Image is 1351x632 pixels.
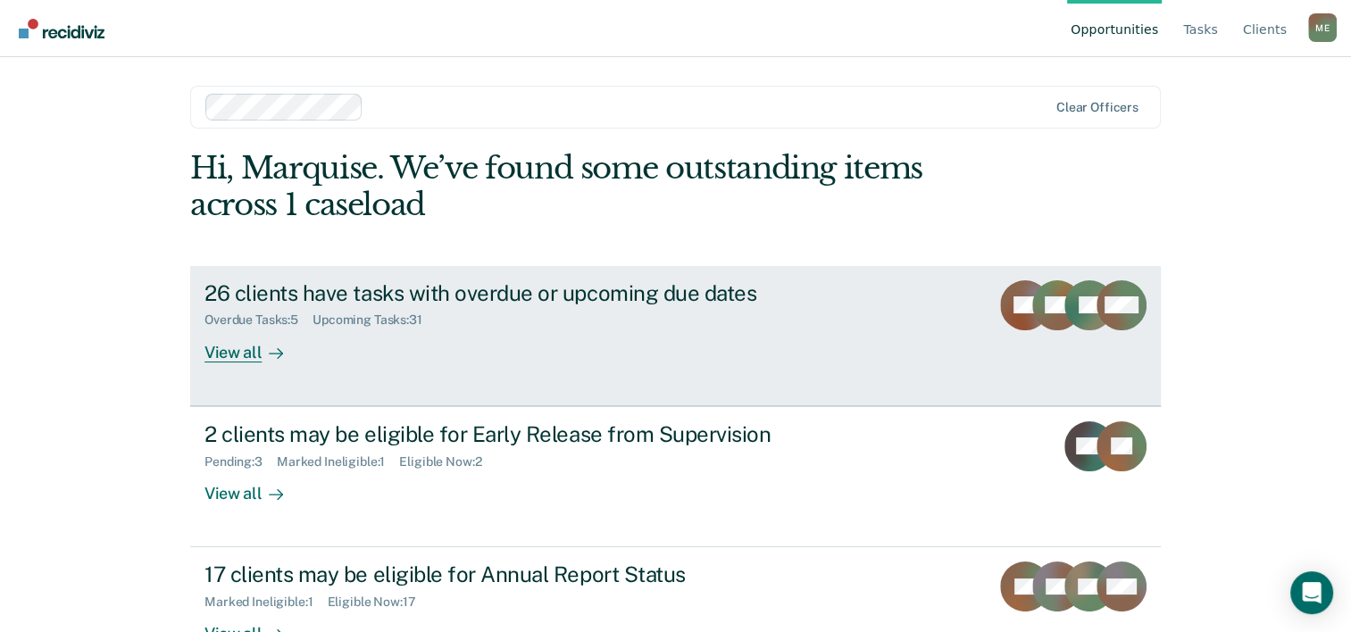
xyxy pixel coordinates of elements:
button: Profile dropdown button [1308,13,1337,42]
div: Open Intercom Messenger [1290,571,1333,614]
div: Overdue Tasks : 5 [204,312,313,328]
div: Eligible Now : 2 [399,454,496,470]
div: 26 clients have tasks with overdue or upcoming due dates [204,280,831,306]
div: Hi, Marquise. We’ve found some outstanding items across 1 caseload [190,150,966,223]
div: 17 clients may be eligible for Annual Report Status [204,561,831,587]
div: View all [204,328,304,362]
div: Pending : 3 [204,454,277,470]
div: M E [1308,13,1337,42]
div: Clear officers [1056,100,1138,115]
div: Upcoming Tasks : 31 [313,312,437,328]
div: Eligible Now : 17 [328,595,430,610]
div: View all [204,469,304,503]
div: 2 clients may be eligible for Early Release from Supervision [204,421,831,447]
a: 2 clients may be eligible for Early Release from SupervisionPending:3Marked Ineligible:1Eligible ... [190,406,1161,547]
div: Marked Ineligible : 1 [204,595,327,610]
a: 26 clients have tasks with overdue or upcoming due datesOverdue Tasks:5Upcoming Tasks:31View all [190,266,1161,406]
div: Marked Ineligible : 1 [277,454,399,470]
img: Recidiviz [19,19,104,38]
